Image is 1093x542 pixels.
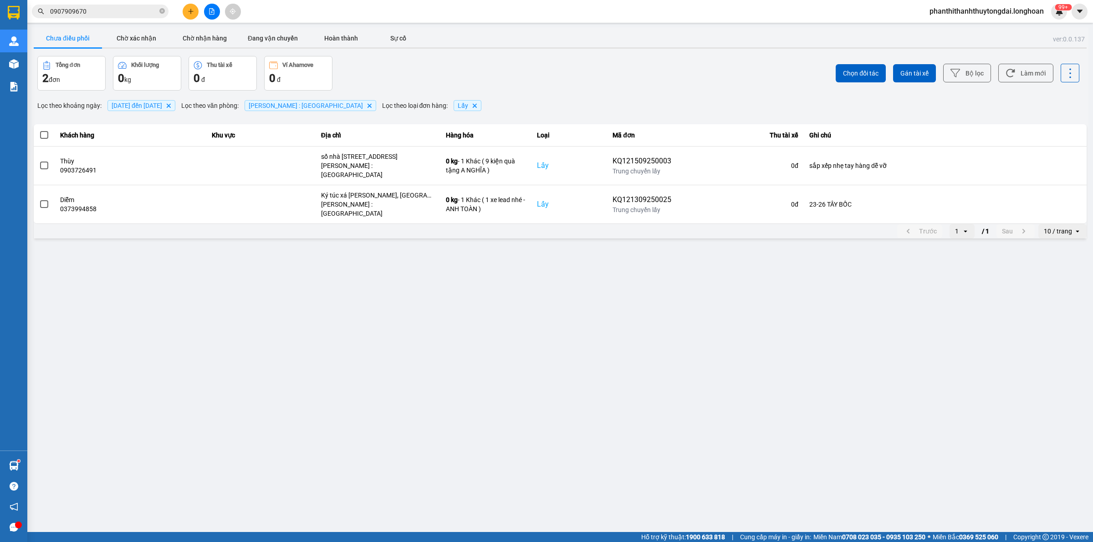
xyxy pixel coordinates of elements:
[50,6,158,16] input: Tìm tên, số ĐT hoặc mã đơn
[472,103,477,108] svg: Delete
[112,102,162,109] span: 01/09/2025 đến 15/09/2025
[9,59,19,69] img: warehouse-icon
[60,166,201,175] div: 0903726491
[183,4,199,20] button: plus
[307,29,375,47] button: Hoàn thành
[375,29,421,47] button: Sự cố
[897,224,942,238] button: previous page. current page 1 / 1
[206,124,316,147] th: Khu vực
[843,69,878,78] span: Chọn đối tác
[446,195,526,213] div: - 1 Khác ( 1 xe lead nhé - ANH TOÀN )
[740,532,811,542] span: Cung cấp máy in - giấy in:
[9,36,19,46] img: warehouse-icon
[1005,532,1006,542] span: |
[1076,7,1084,15] span: caret-down
[245,100,376,111] span: Hồ Chí Minh : Kho Quận 12, close by backspace
[60,157,201,166] div: Thùy
[316,124,440,147] th: Địa chỉ
[809,200,1081,209] div: 23-26 TÂY BỐC
[37,101,102,111] span: Lọc theo khoảng ngày :
[321,200,435,218] div: [PERSON_NAME] : [GEOGRAPHIC_DATA]
[613,156,671,167] div: KQ121509250003
[962,228,969,235] svg: open
[102,29,170,47] button: Chờ xác nhận
[1074,228,1081,235] svg: open
[933,532,998,542] span: Miền Bắc
[17,460,20,462] sup: 1
[194,72,200,85] span: 0
[264,56,332,91] button: Ví Ahamove0 đ
[682,161,798,170] div: 0 đ
[56,62,80,68] div: Tổng đơn
[613,194,671,205] div: KQ121309250025
[55,124,206,147] th: Khách hàng
[531,124,608,147] th: Loại
[38,8,44,15] span: search
[1042,534,1049,540] span: copyright
[955,227,959,236] div: 1
[686,533,725,541] strong: 1900 633 818
[446,196,458,203] span: 0 kg
[893,64,936,82] button: Gán tài xế
[42,72,49,85] span: 2
[60,195,201,204] div: Diễm
[42,71,101,86] div: đơn
[209,8,215,15] span: file-add
[613,205,671,214] div: Trung chuyển lấy
[189,56,257,91] button: Thu tài xế0 đ
[996,224,1035,238] button: next page. current page 1 / 1
[118,72,124,85] span: 0
[8,6,20,20] img: logo-vxr
[440,124,531,147] th: Hàng hóa
[230,8,236,15] span: aim
[9,461,19,471] img: warehouse-icon
[446,157,526,175] div: - 1 Khác ( 9 kiện quà tặng A NGHĨA )
[159,8,165,14] span: close-circle
[9,82,19,91] img: solution-icon
[804,124,1087,147] th: Ghi chú
[188,8,194,15] span: plus
[928,535,930,539] span: ⚪️
[732,532,733,542] span: |
[282,62,313,68] div: Ví Ahamove
[682,130,798,141] div: Thu tài xế
[641,532,725,542] span: Hỗ trợ kỹ thuật:
[458,102,468,109] span: Lấy
[10,482,18,491] span: question-circle
[249,102,363,109] span: Hồ Chí Minh : Kho Quận 12
[269,71,327,86] div: đ
[607,124,677,147] th: Mã đơn
[959,533,998,541] strong: 0369 525 060
[170,29,239,47] button: Chờ nhận hàng
[682,200,798,209] div: 0 đ
[836,64,886,82] button: Chọn đối tác
[131,62,159,68] div: Khối lượng
[269,72,276,85] span: 0
[118,71,176,86] div: kg
[900,69,929,78] span: Gán tài xế
[239,29,307,47] button: Đang vận chuyển
[37,56,106,91] button: Tổng đơn2đơn
[204,4,220,20] button: file-add
[943,64,991,82] button: Bộ lọc
[10,502,18,511] span: notification
[225,4,241,20] button: aim
[842,533,925,541] strong: 0708 023 035 - 0935 103 250
[10,523,18,532] span: message
[446,157,458,165] span: 0 kg
[60,204,201,213] div: 0373994858
[613,167,671,176] div: Trung chuyển lấy
[321,152,435,161] div: số nhà [STREET_ADDRESS]
[1072,4,1088,20] button: caret-down
[922,5,1051,17] span: phanthithanhthuytongdai.longhoan
[113,56,181,91] button: Khối lượng0kg
[34,29,102,47] button: Chưa điều phối
[1044,227,1072,236] div: 10 / trang
[382,101,448,111] span: Lọc theo loại đơn hàng :
[194,71,252,86] div: đ
[181,101,239,111] span: Lọc theo văn phòng :
[454,100,481,111] span: Lấy, close by backspace
[809,161,1081,170] div: sắp xếp nhẹ tay hàng dễ vỡ
[1055,4,1072,10] sup: 507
